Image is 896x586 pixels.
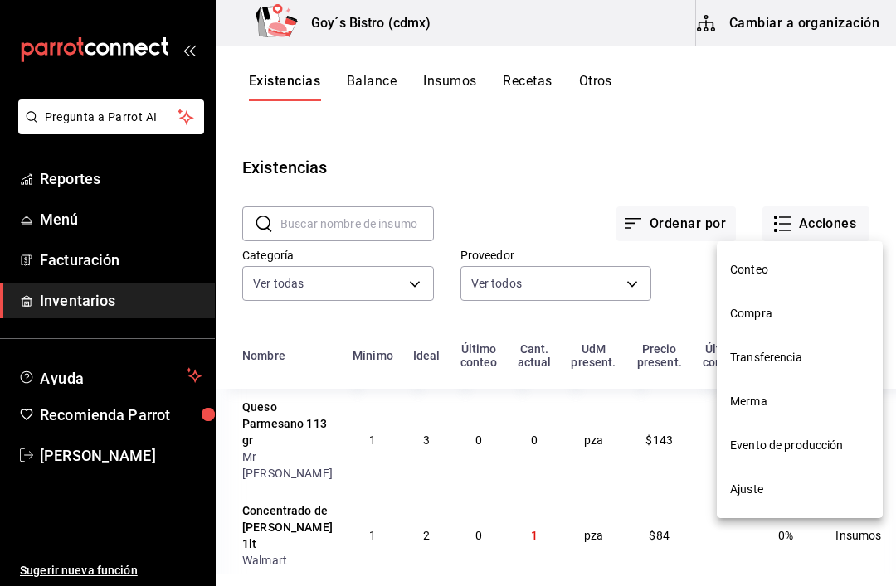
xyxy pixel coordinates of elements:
[730,437,869,454] span: Evento de producción
[730,349,869,366] span: Transferencia
[730,393,869,410] span: Merma
[730,261,869,278] span: Conteo
[730,305,869,322] span: Compra
[730,481,869,498] span: Ajuste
